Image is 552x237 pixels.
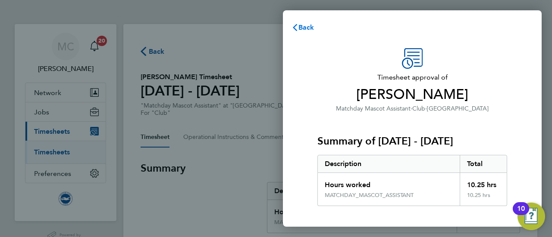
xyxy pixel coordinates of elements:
button: Back [283,19,323,36]
div: MATCHDAY_MASCOT_ASSISTANT [325,192,414,199]
div: Description [318,155,460,172]
span: · [425,105,427,112]
span: Matchday Mascot Assistant [336,105,411,112]
span: Timesheet approval of [317,72,507,83]
div: Summary of 01 - 31 Aug 2025 [317,155,507,206]
button: Open Resource Center, 10 new notifications [517,203,545,230]
h3: Summary of [DATE] - [DATE] [317,134,507,148]
span: [GEOGRAPHIC_DATA] [427,105,489,112]
div: 10.25 hrs [460,173,507,192]
span: [PERSON_NAME] [317,86,507,103]
span: Club [412,105,425,112]
span: Back [298,23,314,31]
div: Hours worked [318,173,460,192]
div: 10 [517,209,525,220]
span: · [411,105,412,112]
div: 10.25 hrs [460,192,507,206]
div: Total [460,155,507,172]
